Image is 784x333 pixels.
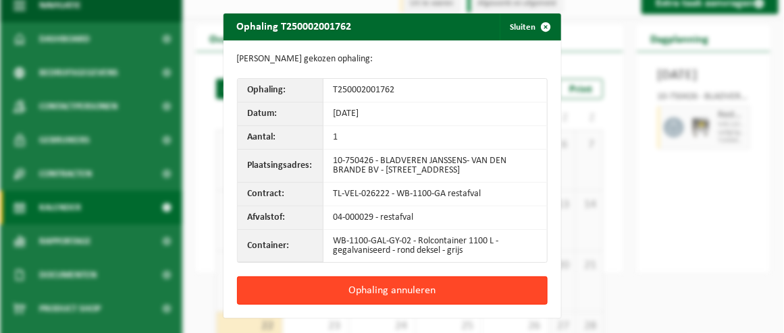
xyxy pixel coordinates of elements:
td: 1 [323,126,547,150]
td: WB-1100-GAL-GY-02 - Rolcontainer 1100 L - gegalvaniseerd - rond deksel - grijs [323,230,547,262]
td: T250002001762 [323,79,547,102]
td: [DATE] [323,102,547,126]
th: Plaatsingsadres: [238,150,323,183]
th: Contract: [238,183,323,206]
h2: Ophaling T250002001762 [224,13,365,39]
td: TL-VEL-026222 - WB-1100-GA restafval [323,183,547,206]
th: Afvalstof: [238,206,323,230]
th: Ophaling: [238,79,323,102]
td: 10-750426 - BLADVEREN JANSSENS- VAN DEN BRANDE BV - [STREET_ADDRESS] [323,150,547,183]
p: [PERSON_NAME] gekozen ophaling: [237,54,548,65]
button: Ophaling annuleren [237,276,548,305]
th: Container: [238,230,323,262]
button: Sluiten [500,13,560,40]
th: Aantal: [238,126,323,150]
td: 04-000029 - restafval [323,206,547,230]
th: Datum: [238,102,323,126]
